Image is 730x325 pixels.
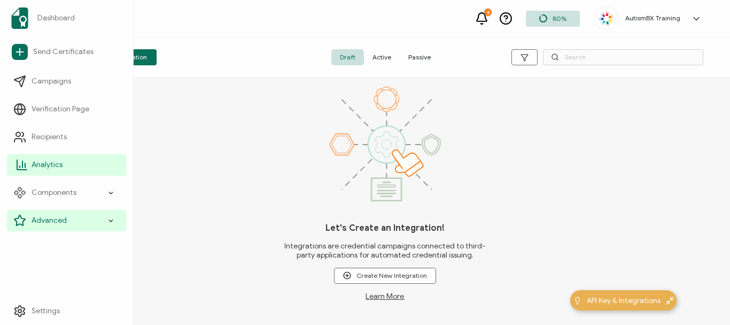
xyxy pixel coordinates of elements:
iframe: Chat Widget [677,274,730,325]
img: integrations.svg [329,86,441,201]
span: Draft [331,49,364,65]
a: Recipients [7,126,126,148]
a: Campaigns [7,71,126,92]
span: Verification Page [32,104,89,115]
span: Analytics [32,160,63,170]
span: Send Certificates [33,47,94,57]
a: Dashboard [7,3,126,33]
h5: AutismBX Training [625,14,680,22]
span: Passive [400,49,439,65]
span: Integrations are credential campaigns connected to third-party applications for automated credent... [276,241,495,260]
span: API Key & Integrations [587,295,661,306]
a: Verification Page [7,99,126,120]
span: Recipients [32,132,67,142]
span: Campaigns [32,76,71,87]
span: Active [364,49,400,65]
a: Send Certificates [7,40,126,64]
span: Create New Integration [343,271,427,279]
img: 55acd4ea-2246-4d5a-820f-7ee15f166b00.jpg [599,11,615,27]
a: Learn More [366,292,404,301]
img: sertifier-logomark-colored.svg [11,7,28,29]
a: Analytics [7,154,126,176]
h1: Let's Create an Integration! [325,223,445,233]
span: Settings [32,306,60,316]
span: Components [32,187,76,198]
button: Create New Integration [334,268,436,284]
span: Advanced [32,215,67,226]
span: Dashboard [37,13,75,24]
img: minimize-icon.svg [666,297,674,305]
input: Search [543,49,703,65]
div: 9 [484,9,492,16]
a: Settings [7,300,126,322]
span: 80% [553,14,566,22]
